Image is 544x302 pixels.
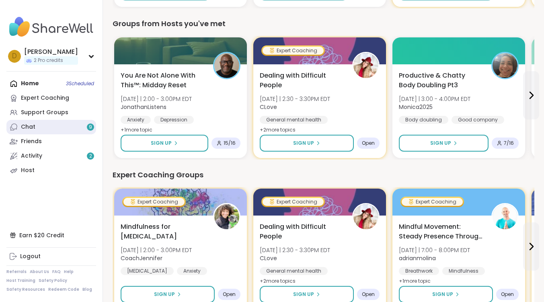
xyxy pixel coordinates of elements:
[399,254,436,262] b: adrianmolina
[154,291,175,298] span: Sign Up
[123,198,185,206] div: Expert Coaching
[504,140,514,146] span: 7 / 16
[121,246,192,254] span: [DATE] | 2:00 - 3:00PM EDT
[21,123,35,131] div: Chat
[6,120,96,134] a: Chat9
[399,135,489,152] button: Sign Up
[52,269,61,275] a: FAQ
[432,291,453,298] span: Sign Up
[24,47,78,56] div: [PERSON_NAME]
[113,169,534,181] div: Expert Coaching Groups
[121,222,204,241] span: Mindfulness for [MEDICAL_DATA]
[64,269,74,275] a: Help
[260,267,328,275] div: General mental health
[293,140,314,147] span: Sign Up
[121,95,192,103] span: [DATE] | 2:00 - 3:00PM EDT
[6,249,96,264] a: Logout
[399,116,448,124] div: Body doubling
[353,53,378,78] img: CLove
[293,291,314,298] span: Sign Up
[493,53,517,78] img: Monica2025
[223,291,236,298] span: Open
[34,57,63,64] span: 2 Pro credits
[6,105,96,120] a: Support Groups
[6,134,96,149] a: Friends
[224,140,236,146] span: 15 / 16
[39,278,67,284] a: Safety Policy
[399,222,482,241] span: Mindful Movement: Steady Presence Through Yoga
[442,267,485,275] div: Mindfulness
[121,254,162,262] b: CoachJennifer
[399,71,482,90] span: Productive & Chatty Body Doubling Pt3
[89,124,92,131] span: 9
[6,13,96,41] img: ShareWell Nav Logo
[21,94,69,102] div: Expert Coaching
[260,71,343,90] span: Dealing with Difficult People
[151,140,172,147] span: Sign Up
[399,95,470,103] span: [DATE] | 3:00 - 4:00PM EDT
[154,116,194,124] div: Depression
[260,135,354,152] button: Sign Up
[6,149,96,163] a: Activity2
[121,135,208,152] button: Sign Up
[263,47,324,55] div: Expert Coaching
[452,116,504,124] div: Good company
[260,116,328,124] div: General mental health
[21,138,42,146] div: Friends
[6,287,45,292] a: Safety Resources
[113,18,534,29] div: Groups from Hosts you've met
[121,103,166,111] b: JonathanListens
[89,153,92,160] span: 2
[260,103,277,111] b: CLove
[21,166,35,175] div: Host
[12,51,17,62] span: D
[214,53,239,78] img: JonathanListens
[430,140,451,147] span: Sign Up
[48,287,79,292] a: Redeem Code
[21,109,68,117] div: Support Groups
[260,95,330,103] span: [DATE] | 2:30 - 3:30PM EDT
[263,198,324,206] div: Expert Coaching
[121,116,151,124] div: Anxiety
[121,71,204,90] span: You Are Not Alone With This™: Midday Reset
[30,269,49,275] a: About Us
[260,246,330,254] span: [DATE] | 2:30 - 3:30PM EDT
[501,291,514,298] span: Open
[6,269,27,275] a: Referrals
[21,152,42,160] div: Activity
[214,204,239,229] img: CoachJennifer
[399,103,433,111] b: Monica2025
[399,246,470,254] span: [DATE] | 7:00 - 8:00PM EDT
[493,204,517,229] img: adrianmolina
[399,267,439,275] div: Breathwork
[82,287,92,292] a: Blog
[6,91,96,105] a: Expert Coaching
[6,163,96,178] a: Host
[362,140,375,146] span: Open
[260,222,343,241] span: Dealing with Difficult People
[177,267,207,275] div: Anxiety
[121,267,174,275] div: [MEDICAL_DATA]
[353,204,378,229] img: CLove
[6,278,35,284] a: Host Training
[260,254,277,262] b: CLove
[362,291,375,298] span: Open
[20,253,41,261] div: Logout
[402,198,463,206] div: Expert Coaching
[6,228,96,242] div: Earn $20 Credit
